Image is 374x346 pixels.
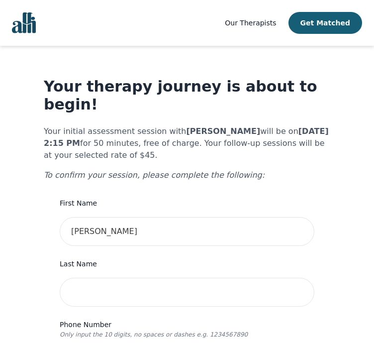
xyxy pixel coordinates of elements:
p: To confirm your session, please complete the following: [44,169,330,181]
label: Phone Number [60,319,314,331]
p: Only input the 10 digits, no spaces or dashes e.g. 1234567890 [60,331,314,339]
button: Get Matched [288,12,362,34]
label: Last Name [60,258,314,270]
img: alli logo [12,12,36,33]
h1: Your therapy journey is about to begin! [44,78,330,114]
p: Your initial assessment session with will be on for 50 minutes , free of charge. Your follow-up s... [44,125,330,161]
a: Our Therapists [225,17,276,29]
span: Our Therapists [225,19,276,27]
b: [PERSON_NAME] [187,126,261,136]
label: First Name [60,197,314,209]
